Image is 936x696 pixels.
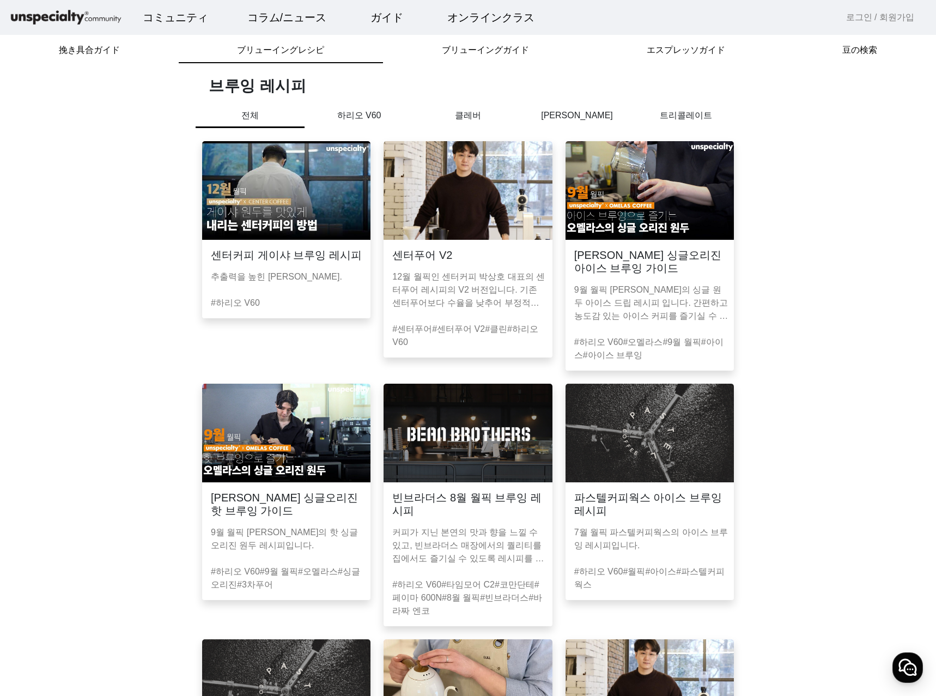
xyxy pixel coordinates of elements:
[211,526,366,552] p: 9월 월픽 [PERSON_NAME]의 핫 싱글오리진 원두 레시피입니다.
[574,491,725,517] h3: 파스텔커피웍스 아이스 브루잉 레시피
[392,249,452,262] h3: 센터푸어 V2
[392,324,432,334] a: #센터푸어
[846,11,914,24] a: 로그인 / 회원가입
[392,526,548,565] p: 커피가 지닌 본연의 맛과 향을 느낄 수 있고, 빈브라더스 매장에서의 퀄리티를 집에서도 즐기실 수 있도록 레시피를 준비하였습니다.
[134,3,217,32] a: コミュニティ
[3,346,72,373] a: ホーム
[196,141,377,371] a: 센터커피 게이샤 브루잉 레시피추출력을 높힌 [PERSON_NAME].#하리오 V60
[211,491,362,517] h3: [PERSON_NAME] 싱글오리진 핫 브루잉 가이드
[196,384,377,626] a: [PERSON_NAME] 싱글오리진 핫 브루잉 가이드9월 월픽 [PERSON_NAME]의 핫 싱글오리진 원두 레시피입니다.#하리오 V60#9월 월픽#오멜라스#싱글오리진#3차푸어
[485,324,507,334] a: #클린
[168,362,181,371] span: 設定
[28,362,47,371] span: ホーム
[211,249,362,262] h3: 센터커피 게이샤 브루잉 레시피
[559,384,740,626] a: 파스텔커피웍스 아이스 브루잉 레시피7월 월픽 파스텔커피웍스의 아이스 브루잉 레시피입니다.#하리오 V60#월픽#아이스#파스텔커피웍스
[574,283,730,323] p: 9월 월픽 [PERSON_NAME]의 싱글 원두 아이스 드립 레시피 입니다. 간편하고 농도감 있는 아이스 커피를 즐기실 수 있습니다.
[305,109,414,122] p: 하리오 V60
[298,567,338,576] a: #오멜라스
[432,324,485,334] a: #센터푸어 V2
[9,8,123,27] img: logo
[392,324,538,347] a: #하리오 V60
[209,76,740,96] h1: 브루잉 레시피
[211,298,260,307] a: #하리오 V60
[574,337,724,360] a: #아이스
[392,270,548,310] p: 12월 월픽인 센터커피 박상호 대표의 센터푸어 레시피의 V2 버전입니다. 기존 센터푸어보다 수율을 낮추어 부정적인 맛이 억제되었습니다.
[559,141,740,371] a: [PERSON_NAME] 싱글오리진 아이스 브루잉 가이드9월 월픽 [PERSON_NAME]의 싱글 원두 아이스 드립 레시피 입니다. 간편하고 농도감 있는 아이스 커피를 즐기실...
[59,46,120,55] span: 挽き具合ガイド
[480,593,528,602] a: #빈브라더스
[237,580,273,589] a: #3차푸어
[574,567,623,576] a: #하리오 V60
[647,46,725,55] span: エスプレッソガイド
[442,46,529,55] span: ブリューイングガイド
[196,109,305,128] p: 전체
[623,337,663,347] a: #오멜라스
[211,567,360,589] a: #싱글오리진
[392,580,539,602] a: #페이마 600N
[574,526,730,552] p: 7월 월픽 파스텔커피웍스의 아이스 브루잉 레시피입니다.
[260,567,298,576] a: #9월 월픽
[362,3,412,32] a: ガイド
[93,362,119,371] span: チャット
[392,580,441,589] a: #하리오 V60
[377,384,558,626] a: 빈브라더스 8월 월픽 브루잉 레시피커피가 지닌 본연의 맛과 향을 느낄 수 있고, 빈브라더스 매장에서의 퀄리티를 집에서도 즐기실 수 있도록 레시피를 준비하였습니다.#하리오 V6...
[574,249,725,275] h3: [PERSON_NAME] 싱글오리진 아이스 브루잉 가이드
[439,3,543,32] a: オンラインクラス
[377,141,558,371] a: 센터푸어 V212월 월픽인 센터커피 박상호 대표의 센터푸어 레시피의 V2 버전입니다. 기존 센터푸어보다 수율을 낮추어 부정적인 맛이 억제되었습니다.#센터푸어#센터푸어 V2#클...
[441,580,495,589] a: #타임모어 C2
[442,593,480,602] a: #8월 월픽
[663,337,701,347] a: #9월 월픽
[392,491,543,517] h3: 빈브라더스 8월 월픽 브루잉 레시피
[414,109,522,122] p: 클레버
[211,567,260,576] a: #하리오 V60
[623,567,645,576] a: #월픽
[842,46,877,55] span: 豆の検索
[211,270,366,283] p: 추출력을 높힌 [PERSON_NAME].
[522,109,631,122] p: [PERSON_NAME]
[72,346,141,373] a: チャット
[631,109,740,122] p: 트리콜레이트
[495,580,534,589] a: #코만단테
[574,337,623,347] a: #하리오 V60
[583,350,642,360] a: #아이스 브루잉
[237,46,324,55] span: ブリューイングレシピ
[645,567,676,576] a: #아이스
[239,3,336,32] a: コラム/ニュース
[141,346,209,373] a: 設定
